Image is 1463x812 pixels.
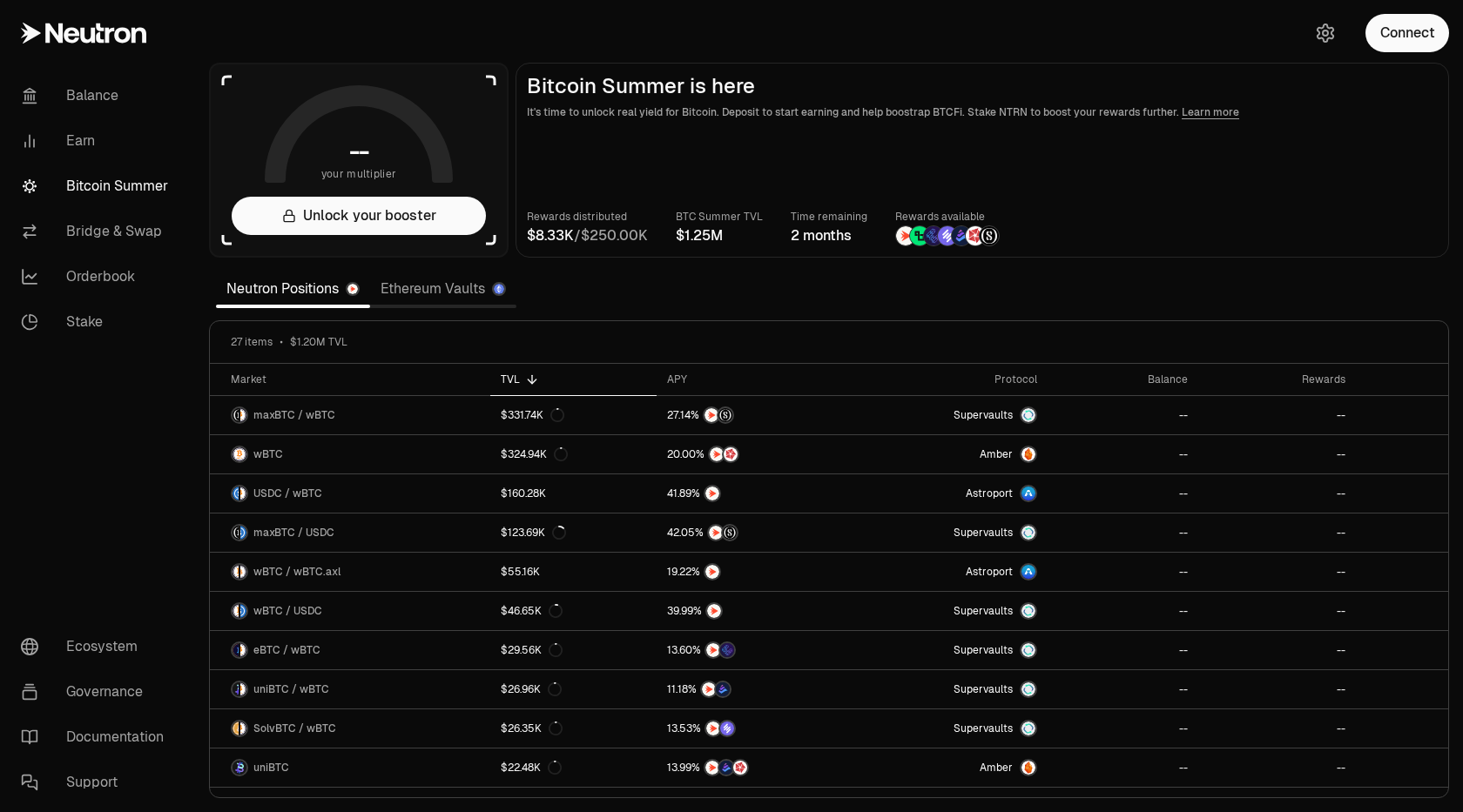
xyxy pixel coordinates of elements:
[501,487,546,500] div: $160.28K
[1048,474,1199,513] a: --
[791,208,867,225] p: Time remaining
[706,721,720,735] img: NTRN
[490,435,656,473] a: $324.94K
[240,721,246,735] img: wBTC Logo
[657,748,851,787] a: NTRNBedrock DiamondsMars Fragments
[667,446,840,463] button: NTRNMars Fragments
[980,226,999,245] img: Structured Points
[667,641,840,659] button: NTRNEtherFi Points
[501,682,562,696] div: $26.96K
[710,447,724,461] img: NTRN
[1048,631,1199,669] a: --
[1198,709,1356,748] a: --
[895,208,1000,225] p: Rewards available
[240,643,246,657] img: wBTC Logo
[709,526,723,540] img: NTRN
[253,487,322,500] span: USDC / wBTC
[253,604,322,618] span: wBTC / USDC
[7,73,188,118] a: Balance
[896,226,915,245] img: NTRN
[850,435,1047,473] a: AmberAmber
[850,553,1047,591] a: Astroport
[210,592,490,630] a: wBTC LogoUSDC LogowBTC / USDC
[490,513,656,552] a: $123.69K
[667,681,840,698] button: NTRNBedrock Diamonds
[938,226,957,245] img: Solv Points
[667,563,840,580] button: NTRN
[676,208,763,225] p: BTC Summer TVL
[667,524,840,541] button: NTRNStructured Points
[657,396,851,434] a: NTRNStructured Points
[954,526,1013,540] span: Supervaults
[1021,408,1035,422] img: Supervaults
[657,670,851,708] a: NTRNBedrock Diamonds
[1048,748,1199,787] a: --
[501,372,645,386] div: TVL
[1365,14,1449,52] button: Connect
[1021,721,1035,735] img: Supervaults
[966,565,1013,579] span: Astroport
[210,474,490,513] a: USDC LogowBTC LogoUSDC / wBTC
[1198,435,1356,473] a: --
[980,447,1013,461] span: Amber
[233,721,239,735] img: SolvBTC Logo
[1048,670,1199,708] a: --
[501,721,563,735] div: $26.35K
[321,165,397,183] span: your multiplier
[966,226,985,245] img: Mars Fragments
[707,604,721,618] img: NTRN
[850,396,1047,434] a: SupervaultsSupervaults
[501,643,563,657] div: $29.56K
[657,592,851,630] a: NTRN
[370,272,516,306] a: Ethereum Vaults
[210,748,490,787] a: uniBTC LogouniBTC
[657,709,851,748] a: NTRNSolv Points
[253,643,320,657] span: eBTC / wBTC
[850,670,1047,708] a: SupervaultsSupervaults
[850,513,1047,552] a: SupervaultsSupervaults
[253,526,334,540] span: maxBTC / USDC
[706,643,720,657] img: NTRN
[705,408,718,422] img: NTRN
[233,408,239,422] img: maxBTC Logo
[1048,592,1199,630] a: --
[253,565,340,579] span: wBTC / wBTC.axl
[724,447,738,461] img: Mars Fragments
[253,408,335,422] span: maxBTC / wBTC
[253,721,336,735] span: SolvBTC / wBTC
[954,721,1013,735] span: Supervaults
[210,670,490,708] a: uniBTC LogowBTC LogouniBTC / wBTC
[720,721,734,735] img: Solv Points
[501,447,568,461] div: $324.94K
[253,682,329,696] span: uniBTC / wBTC
[210,553,490,591] a: wBTC LogowBTC.axl LogowBTC / wBTC.axl
[1048,435,1199,473] a: --
[233,487,239,500] img: USDC Logo
[490,474,656,513] a: $160.28K
[7,209,188,254] a: Bridge & Swap
[1048,396,1199,434] a: --
[954,408,1013,422] span: Supervaults
[1209,372,1345,386] div: Rewards
[7,624,188,669] a: Ecosystem
[233,761,246,775] img: uniBTC Logo
[657,553,851,591] a: NTRN
[705,761,719,775] img: NTRN
[210,513,490,552] a: maxBTC LogoUSDC LogomaxBTC / USDC
[233,643,239,657] img: eBTC Logo
[527,74,1438,98] h2: Bitcoin Summer is here
[231,335,273,349] span: 27 items
[952,226,971,245] img: Bedrock Diamonds
[1048,513,1199,552] a: --
[1021,643,1035,657] img: Supervaults
[210,435,490,473] a: wBTC LogowBTC
[233,447,246,461] img: wBTC Logo
[860,372,1036,386] div: Protocol
[1021,447,1035,461] img: Amber
[657,631,851,669] a: NTRNEtherFi Points
[966,487,1013,500] span: Astroport
[850,474,1047,513] a: Astroport
[954,682,1013,696] span: Supervaults
[657,474,851,513] a: NTRN
[718,408,732,422] img: Structured Points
